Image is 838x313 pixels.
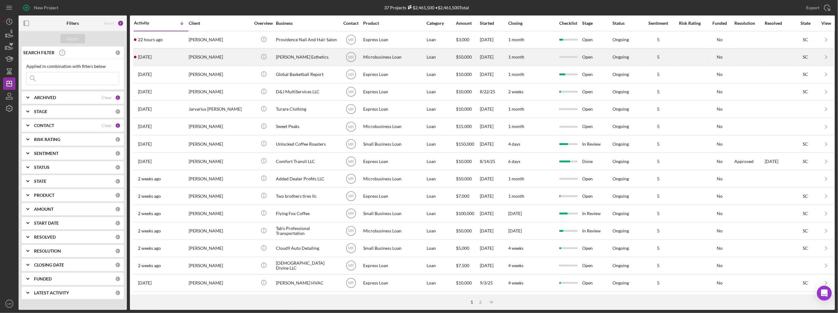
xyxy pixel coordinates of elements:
div: Ongoing [612,159,629,164]
div: 8/15/25 [480,292,508,309]
div: Apply [67,34,79,43]
div: [PERSON_NAME] Esthetics [276,49,338,65]
div: 0 [115,262,121,268]
div: Loan [427,258,455,274]
text: MR [348,212,354,216]
div: Ongoing [612,124,629,129]
time: 2025-09-17 02:09 [138,89,152,94]
time: 2025-09-18 17:11 [138,72,152,77]
time: 1 month [508,176,524,181]
div: Added Dealer Profits LLC [276,170,338,187]
div: No [706,176,734,181]
div: Microbusiness Loan [363,170,425,187]
time: 1 month [508,193,524,199]
div: Small Business Loan [363,205,425,222]
div: Loan [427,275,455,291]
div: 5 [643,124,674,129]
div: 5 [643,246,674,251]
text: MR [348,107,354,112]
div: Loan [427,49,455,65]
div: Loan [427,153,455,170]
span: $10,000 [456,106,472,112]
text: MR [348,142,354,146]
div: Ongoing [612,194,629,199]
div: Loan [427,292,455,309]
time: 2025-09-08 11:18 [138,228,161,233]
time: 4 days [508,141,520,147]
div: 0 [115,206,121,212]
div: 5 [643,72,674,77]
div: D&J MultiServices LLC [276,84,338,100]
div: Clear [101,95,112,100]
div: Turare Clothing [276,101,338,117]
div: Ongoing [612,228,629,233]
text: MR [348,38,354,42]
div: Loan [427,32,455,48]
div: [PERSON_NAME] [189,66,251,83]
div: Sweet Peaks [276,118,338,135]
div: [DATE] [480,188,508,204]
div: [PERSON_NAME] [189,49,251,65]
div: SC [793,142,818,147]
div: 0 [115,276,121,282]
div: 2 [118,20,124,26]
div: Express Loan [363,153,425,170]
div: Clear [101,123,112,128]
time: 2025-09-03 18:20 [138,280,152,285]
div: Open [582,84,612,100]
div: 5 [643,142,674,147]
b: PRODUCT [34,193,54,198]
div: [PERSON_NAME] [189,223,251,239]
div: No [706,246,734,251]
div: Ongoing [612,55,629,60]
b: FUNDED [34,276,52,281]
div: 5 [643,280,674,285]
div: Open [582,101,612,117]
div: Open [582,118,612,135]
span: $10,000 [456,280,472,285]
div: $10,000 [456,153,479,170]
div: Unlocked Coffee Roasters [276,136,338,152]
div: Open [582,32,612,48]
div: Open [582,188,612,204]
div: 5 [643,176,674,181]
div: SC [793,37,818,42]
div: [DEMOGRAPHIC_DATA] Divine LLC [276,258,338,274]
div: Microbusiness Loan [363,49,425,65]
div: [DATE] [480,49,508,65]
div: Done [582,153,612,170]
div: Express Loan [363,258,425,274]
div: Export [806,2,819,14]
div: Ongoing [612,72,629,77]
div: 5 [643,37,674,42]
time: 2025-09-21 20:18 [138,37,163,42]
time: 1 month [508,72,524,77]
div: Express Loan [363,275,425,291]
div: Checklist [555,21,582,26]
div: Express Loan [363,188,425,204]
div: Loan [427,136,455,152]
div: [DATE] [480,223,508,239]
div: 5 [643,107,674,112]
div: [DATE] [480,101,508,117]
div: [PERSON_NAME] [189,258,251,274]
span: $50,000 [456,176,472,181]
div: 1 [115,95,121,100]
b: AMOUNT [34,207,54,212]
div: In Review [582,223,612,239]
div: [DATE] [480,170,508,187]
div: [PERSON_NAME] Pallet Sales And Repair, Inc. [276,292,338,309]
div: [DATE] [480,240,508,257]
time: 1 month [508,54,524,60]
div: Open Intercom Messenger [817,286,832,301]
div: SC [793,280,818,285]
div: [PERSON_NAME] [189,240,251,257]
span: $50,000 [456,54,472,60]
time: 2025-09-19 19:35 [138,55,152,60]
time: 2025-09-08 17:26 [138,211,161,216]
div: 0 [115,192,121,198]
div: [PERSON_NAME] [189,153,251,170]
time: 2 weeks [508,89,523,94]
div: [DATE] [480,66,508,83]
div: [PERSON_NAME] [189,118,251,135]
